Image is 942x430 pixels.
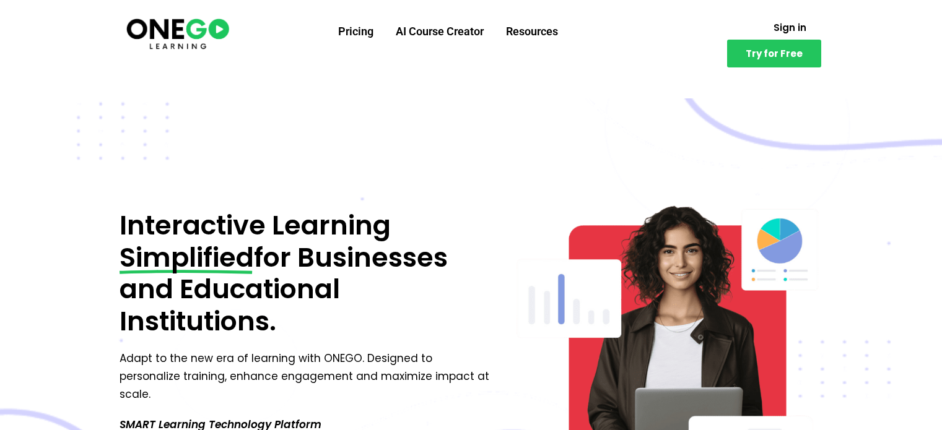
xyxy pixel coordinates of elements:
a: Pricing [327,15,385,48]
span: Try for Free [746,49,803,58]
span: for Businesses and Educational Institutions. [120,239,448,340]
span: Interactive Learning [120,207,391,244]
a: AI Course Creator [385,15,495,48]
span: Sign in [774,23,806,32]
a: Try for Free [727,40,821,67]
a: Sign in [759,15,821,40]
a: Resources [495,15,569,48]
p: Adapt to the new era of learning with ONEGO. Designed to personalize training, enhance engagement... [120,350,494,403]
span: Simplified [120,242,254,274]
